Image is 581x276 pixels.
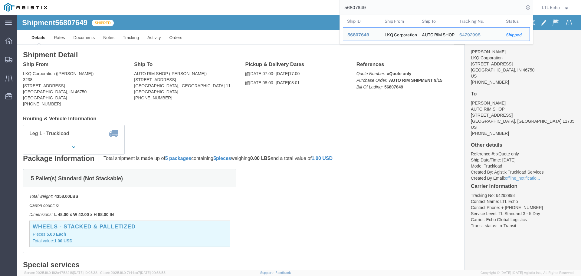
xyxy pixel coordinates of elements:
[502,15,530,27] th: Status
[347,32,369,37] span: 56807649
[455,15,502,27] th: Tracking Nu.
[506,32,525,38] div: Shipped
[340,0,524,15] input: Search for shipment number, reference number
[459,32,498,38] div: 64292998
[481,270,574,275] span: Copyright © [DATE]-[DATE] Agistix Inc., All Rights Reserved
[542,4,573,11] button: LTL Echo
[422,28,451,41] div: AUTO RIM SHOP
[343,15,533,44] table: Search Results
[385,28,414,41] div: LKQ Corporation
[260,271,275,274] a: Support
[100,271,166,274] span: Client: 2025.19.0-7f44ea7
[380,15,418,27] th: Ship From
[418,15,455,27] th: Ship To
[17,15,581,270] iframe: FS Legacy Container
[4,3,47,12] img: logo
[140,271,166,274] span: [DATE] 09:58:55
[73,271,97,274] span: [DATE] 10:05:38
[24,271,97,274] span: Server: 2025.19.0-192a4753216
[275,271,291,274] a: Feedback
[343,15,380,27] th: Ship ID
[347,32,376,38] div: 56807649
[542,4,560,11] span: LTL Echo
